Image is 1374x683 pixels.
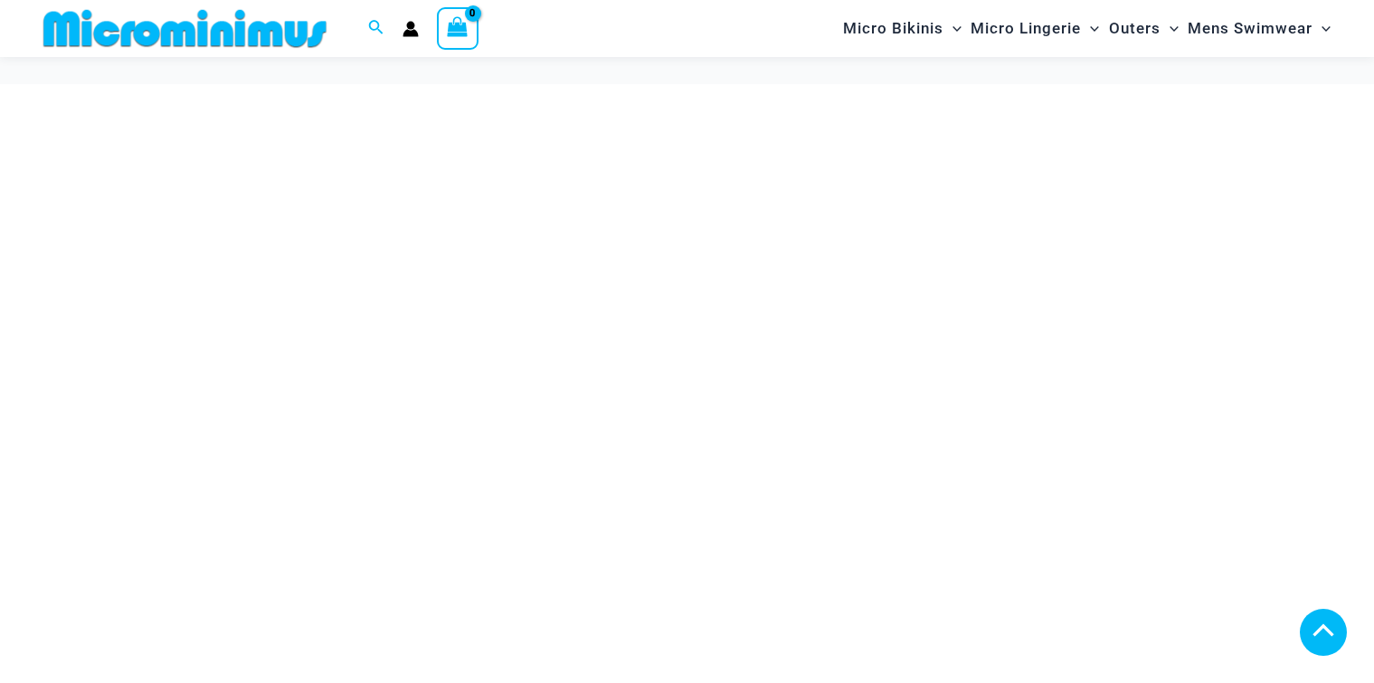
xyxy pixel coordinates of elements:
[1104,5,1183,52] a: OutersMenu ToggleMenu Toggle
[1109,5,1161,52] span: Outers
[36,8,334,49] img: MM SHOP LOGO FLAT
[437,7,479,49] a: View Shopping Cart, empty
[839,5,966,52] a: Micro BikinisMenu ToggleMenu Toggle
[943,5,962,52] span: Menu Toggle
[836,3,1338,54] nav: Site Navigation
[966,5,1104,52] a: Micro LingerieMenu ToggleMenu Toggle
[368,17,384,40] a: Search icon link
[1081,5,1099,52] span: Menu Toggle
[1183,5,1335,52] a: Mens SwimwearMenu ToggleMenu Toggle
[843,5,943,52] span: Micro Bikinis
[1188,5,1312,52] span: Mens Swimwear
[403,21,419,37] a: Account icon link
[1312,5,1331,52] span: Menu Toggle
[971,5,1081,52] span: Micro Lingerie
[1161,5,1179,52] span: Menu Toggle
